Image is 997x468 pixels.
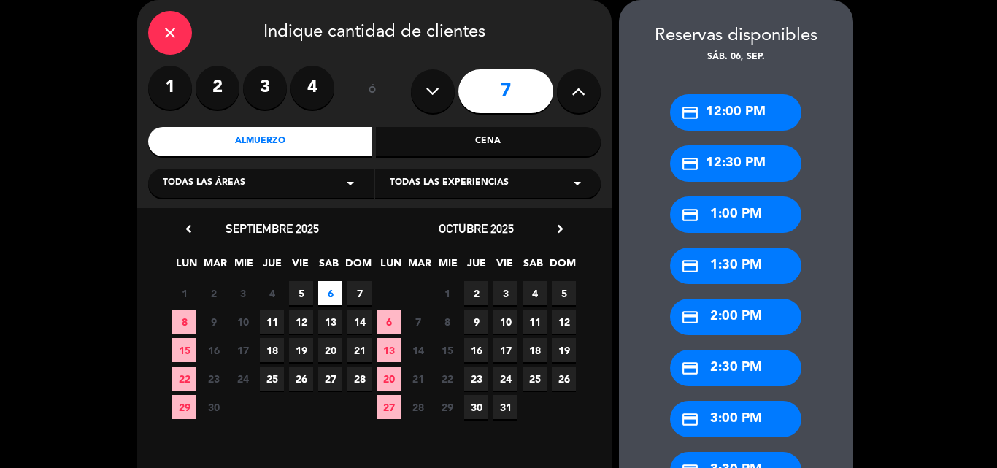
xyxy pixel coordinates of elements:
[552,367,576,391] span: 26
[681,308,699,326] i: credit_card
[231,310,255,334] span: 10
[201,310,226,334] span: 9
[464,255,488,279] span: JUE
[493,367,517,391] span: 24
[172,395,196,419] span: 29
[523,281,547,305] span: 4
[670,248,801,284] div: 1:30 PM
[289,367,313,391] span: 26
[231,367,255,391] span: 24
[464,338,488,362] span: 16
[349,66,396,117] div: ó
[552,338,576,362] span: 19
[172,281,196,305] span: 1
[289,310,313,334] span: 12
[347,338,372,362] span: 21
[318,281,342,305] span: 6
[289,338,313,362] span: 19
[550,255,574,279] span: DOM
[260,255,284,279] span: JUE
[464,367,488,391] span: 23
[318,310,342,334] span: 13
[317,255,341,279] span: SAB
[670,401,801,437] div: 3:00 PM
[435,395,459,419] span: 29
[464,281,488,305] span: 2
[196,66,239,110] label: 2
[619,50,853,65] div: sáb. 06, sep.
[201,281,226,305] span: 2
[670,196,801,233] div: 1:00 PM
[681,155,699,173] i: credit_card
[493,338,517,362] span: 17
[670,299,801,335] div: 2:00 PM
[260,338,284,362] span: 18
[174,255,199,279] span: LUN
[181,221,196,237] i: chevron_left
[231,255,255,279] span: MIE
[203,255,227,279] span: MAR
[347,281,372,305] span: 7
[318,338,342,362] span: 20
[523,338,547,362] span: 18
[377,338,401,362] span: 13
[172,338,196,362] span: 15
[376,127,601,156] div: Cena
[148,11,601,55] div: Indique cantidad de clientes
[464,395,488,419] span: 30
[553,221,568,237] i: chevron_right
[493,281,517,305] span: 3
[681,410,699,429] i: credit_card
[161,24,179,42] i: close
[201,367,226,391] span: 23
[148,66,192,110] label: 1
[172,310,196,334] span: 8
[377,310,401,334] span: 6
[523,367,547,391] span: 25
[569,174,586,192] i: arrow_drop_down
[231,338,255,362] span: 17
[201,395,226,419] span: 30
[345,255,369,279] span: DOM
[260,310,284,334] span: 11
[435,338,459,362] span: 15
[406,338,430,362] span: 14
[619,22,853,50] div: Reservas disponibles
[670,350,801,386] div: 2:30 PM
[552,310,576,334] span: 12
[289,281,313,305] span: 5
[288,255,312,279] span: VIE
[347,367,372,391] span: 28
[260,281,284,305] span: 4
[148,127,373,156] div: Almuerzo
[493,395,517,419] span: 31
[407,255,431,279] span: MAR
[435,310,459,334] span: 8
[523,310,547,334] span: 11
[318,367,342,391] span: 27
[243,66,287,110] label: 3
[406,367,430,391] span: 21
[347,310,372,334] span: 14
[435,281,459,305] span: 1
[681,206,699,224] i: credit_card
[493,255,517,279] span: VIE
[406,310,430,334] span: 7
[390,176,509,191] span: Todas las experiencias
[670,94,801,131] div: 12:00 PM
[406,395,430,419] span: 28
[201,338,226,362] span: 16
[681,359,699,377] i: credit_card
[435,367,459,391] span: 22
[226,221,319,236] span: septiembre 2025
[163,176,245,191] span: Todas las áreas
[342,174,359,192] i: arrow_drop_down
[231,281,255,305] span: 3
[493,310,517,334] span: 10
[670,145,801,182] div: 12:30 PM
[290,66,334,110] label: 4
[377,367,401,391] span: 20
[172,367,196,391] span: 22
[681,257,699,275] i: credit_card
[439,221,514,236] span: octubre 2025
